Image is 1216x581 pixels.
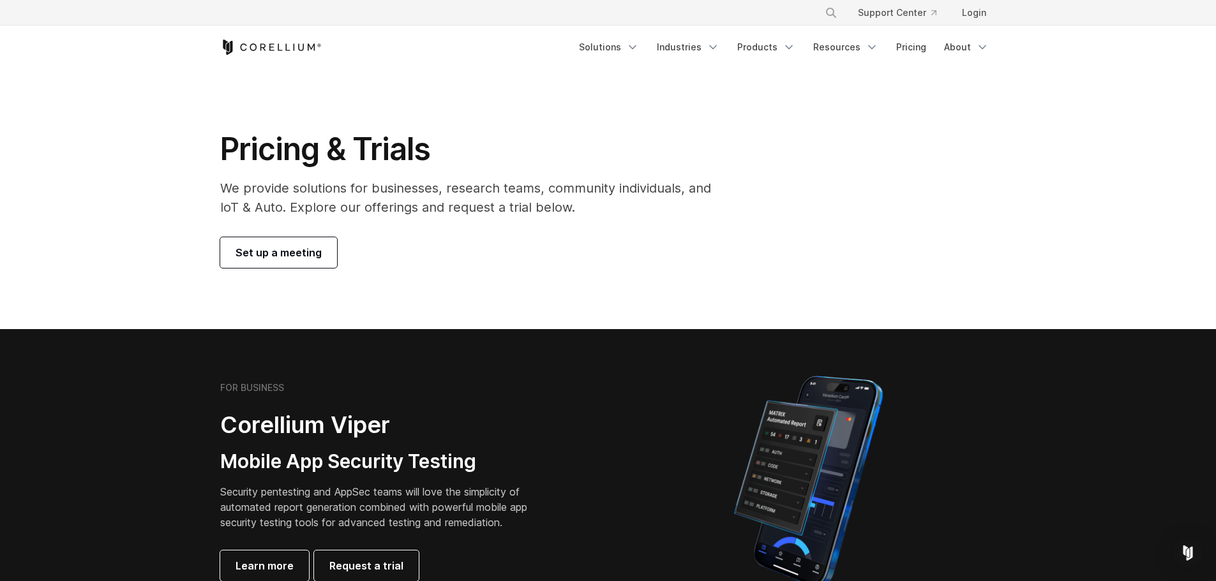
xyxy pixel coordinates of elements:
span: Learn more [236,558,294,573]
button: Search [820,1,843,24]
h1: Pricing & Trials [220,130,729,168]
h3: Mobile App Security Testing [220,450,547,474]
p: Security pentesting and AppSec teams will love the simplicity of automated report generation comb... [220,484,547,530]
a: Industries [649,36,727,59]
a: Pricing [889,36,934,59]
span: Request a trial [329,558,403,573]
h2: Corellium Viper [220,411,547,439]
p: We provide solutions for businesses, research teams, community individuals, and IoT & Auto. Explo... [220,179,729,217]
a: Products [730,36,803,59]
a: Resources [806,36,886,59]
a: Learn more [220,550,309,581]
a: Support Center [848,1,947,24]
a: About [936,36,996,59]
span: Set up a meeting [236,245,322,260]
a: Solutions [571,36,647,59]
div: Navigation Menu [571,36,996,59]
a: Set up a meeting [220,237,337,268]
a: Login [952,1,996,24]
a: Request a trial [314,550,419,581]
div: Open Intercom Messenger [1173,538,1203,568]
h6: FOR BUSINESS [220,382,284,393]
a: Corellium Home [220,40,322,55]
div: Navigation Menu [809,1,996,24]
